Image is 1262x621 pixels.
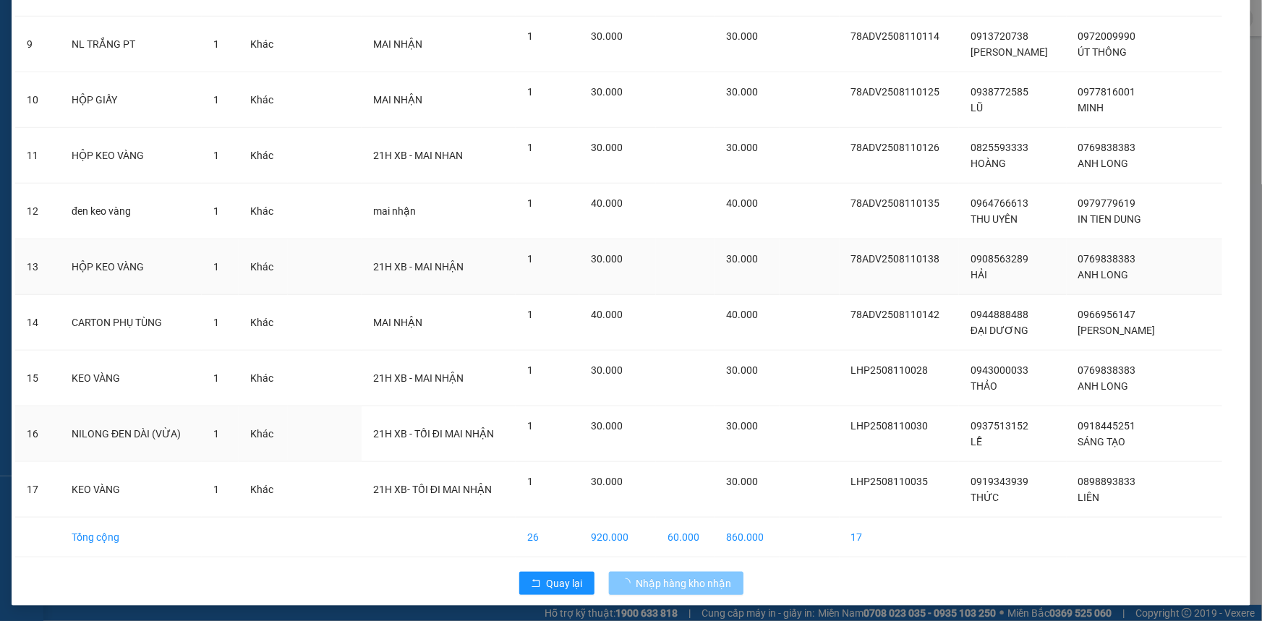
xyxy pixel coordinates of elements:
span: 1 [527,253,533,265]
span: 1 [213,94,219,106]
span: LHP2508110028 [851,364,929,376]
td: 10 [15,72,60,128]
td: KEO VÀNG [60,462,202,518]
span: 0919343939 [971,476,1028,487]
span: ĐẠI DƯƠNG [971,325,1028,336]
span: 1 [527,364,533,376]
span: loading [621,578,636,588]
td: KEO VÀNG [60,351,202,406]
span: LHP2508110035 [851,476,929,487]
span: 1 [213,38,219,50]
span: 21H XB - MAI NHẬN [373,372,464,384]
span: Nhận: [114,14,148,29]
td: HỘP KEO VÀNG [60,239,202,295]
span: 21H XB - TỐI ĐI MAI NHẬN [373,428,494,440]
span: 78ADV2508110135 [851,197,940,209]
span: Quay lại [547,575,583,591]
span: MAI NHẬN [373,94,422,106]
span: MAI NHẬN [373,38,422,50]
span: 1 [527,30,533,42]
td: 17 [15,462,60,518]
span: mai nhận [373,205,416,217]
td: Khác [239,72,288,128]
div: VP Phước Long 2 [12,12,103,64]
span: ANH LONG [1078,269,1129,280]
td: 920.000 [579,518,656,557]
span: 0964766613 [971,197,1028,209]
td: Khác [239,184,288,239]
span: 0943000033 [971,364,1028,376]
span: rollback [531,578,541,590]
span: 21H XB- TỐI ĐI MAI NHẬN [373,484,492,495]
span: [PERSON_NAME] [1078,325,1156,336]
td: CARTON PHỤ TÙNG [60,295,202,351]
td: đen keo vàng [60,184,202,239]
div: LIÊN [12,64,103,82]
span: 30.000 [726,364,758,376]
span: 30.000 [726,142,758,153]
span: 1 [213,428,219,440]
span: 0908563289 [971,253,1028,265]
td: 14 [15,295,60,351]
span: THẢO [971,380,997,392]
span: 1 [213,150,219,161]
span: 78ADV2508110125 [851,86,940,98]
span: 30.000 [591,253,623,265]
span: 0979779619 [1078,197,1136,209]
span: 78ADV2508110138 [851,253,940,265]
td: 17 [840,518,960,557]
td: 15 [15,351,60,406]
td: 60.000 [656,518,715,557]
span: 0913720738 [971,30,1028,42]
span: 0918445251 [1078,420,1136,432]
span: 30.000 [726,30,758,42]
span: 1 [527,420,533,432]
span: SÁNG TẠO [1078,436,1126,447]
td: 12 [15,184,60,239]
td: Khác [239,462,288,518]
div: THỨC [114,47,205,64]
span: 30.000 [591,476,623,487]
span: ANH LONG [1078,158,1129,169]
span: Nhập hàng kho nhận [636,575,732,591]
span: LỄ [971,436,982,447]
td: Khác [239,295,288,351]
td: 860.000 [715,518,780,557]
div: VP Quận 5 [114,12,205,47]
span: 0769838383 [1078,253,1136,265]
span: HẢI [971,269,987,280]
span: 1 [527,197,533,209]
span: LŨ [971,102,983,114]
span: 30.000 [591,30,623,42]
td: 16 [15,406,60,462]
span: 21H XB - MAI NHAN [373,150,463,161]
span: 0825593333 [971,142,1028,153]
span: 30.000 [726,253,758,265]
span: 78ADV2508110126 [851,142,940,153]
span: 0977816001 [1078,86,1136,98]
span: 30.000 [726,86,758,98]
span: HOÀNG [971,158,1006,169]
button: Nhập hàng kho nhận [609,572,743,595]
span: 0972009990 [1078,30,1136,42]
span: 0937513152 [971,420,1028,432]
span: 30.000 [591,86,623,98]
td: 13 [15,239,60,295]
span: 1 [213,484,219,495]
span: 1 [213,317,219,328]
td: 26 [516,518,580,557]
span: THU UYÊN [971,213,1018,225]
span: 40.000 [591,309,623,320]
span: 0938772585 [971,86,1028,98]
span: 1 [213,372,219,384]
span: 1 [213,205,219,217]
span: ANH LONG [1078,380,1129,392]
td: Khác [239,239,288,295]
span: 40.000 [591,197,623,209]
span: 0944888488 [971,309,1028,320]
td: Tổng cộng [60,518,202,557]
span: 1 [527,142,533,153]
td: HỘP GIẤY [60,72,202,128]
span: THỨC [971,492,999,503]
span: 30.000 [591,420,623,432]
